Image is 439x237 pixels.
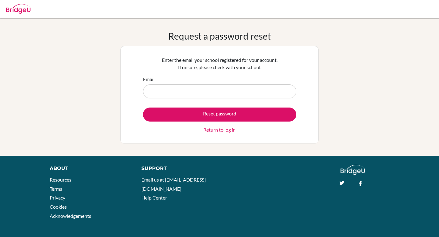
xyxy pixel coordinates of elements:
[141,177,206,192] a: Email us at [EMAIL_ADDRESS][DOMAIN_NAME]
[50,186,62,192] a: Terms
[143,108,296,122] button: Reset password
[50,213,91,219] a: Acknowledgements
[50,165,128,172] div: About
[143,56,296,71] p: Enter the email your school registered for your account. If unsure, please check with your school.
[141,195,167,200] a: Help Center
[141,165,213,172] div: Support
[203,126,236,133] a: Return to log in
[50,204,67,210] a: Cookies
[143,76,155,83] label: Email
[341,165,365,175] img: logo_white@2x-f4f0deed5e89b7ecb1c2cc34c3e3d731f90f0f143d5ea2071677605dd97b5244.png
[6,4,30,14] img: Bridge-U
[50,177,71,182] a: Resources
[50,195,65,200] a: Privacy
[168,30,271,41] h1: Request a password reset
